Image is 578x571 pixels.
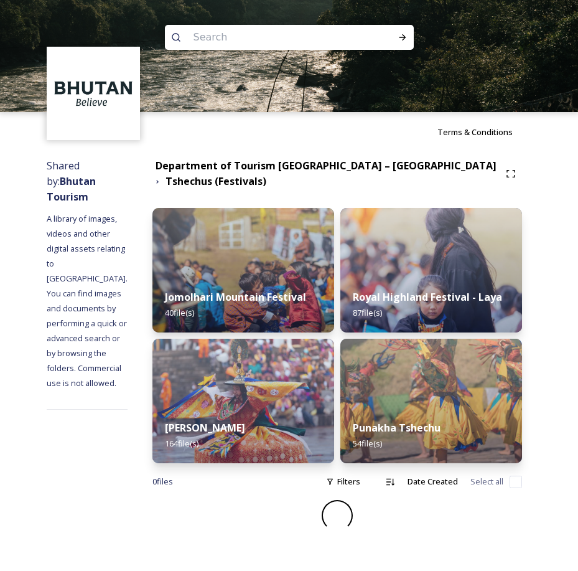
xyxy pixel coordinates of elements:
input: Search [187,24,358,51]
strong: Tshechus (Festivals) [165,174,266,188]
img: Dechenphu%2520Festival9.jpg [340,339,522,463]
span: A library of images, videos and other digital assets relating to [GEOGRAPHIC_DATA]. You can find ... [47,213,129,389]
div: Date Created [401,470,464,494]
strong: [PERSON_NAME] [165,421,245,435]
span: 164 file(s) [165,438,198,449]
strong: Department of Tourism [GEOGRAPHIC_DATA] – [GEOGRAPHIC_DATA] [156,159,496,172]
span: 87 file(s) [353,307,382,318]
strong: Jomolhari Mountain Festival [165,290,306,304]
a: Terms & Conditions [437,125,531,139]
span: Select all [470,476,503,488]
span: 0 file s [152,476,173,488]
strong: Punakha Tshechu [353,421,440,435]
span: Terms & Conditions [437,126,513,138]
div: Filters [320,470,366,494]
img: LLL05247.jpg [340,208,522,333]
span: 40 file(s) [165,307,194,318]
strong: Bhutan Tourism [47,174,96,204]
img: BT_Logo_BB_Lockup_CMYK_High%2520Res.jpg [49,49,139,139]
span: Shared by: [47,159,96,204]
span: 54 file(s) [353,438,382,449]
img: DSC00580.jpg [152,208,334,333]
strong: Royal Highland Festival - Laya [353,290,502,304]
img: Thimphu%2520Setchu%25202.jpeg [152,339,334,463]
